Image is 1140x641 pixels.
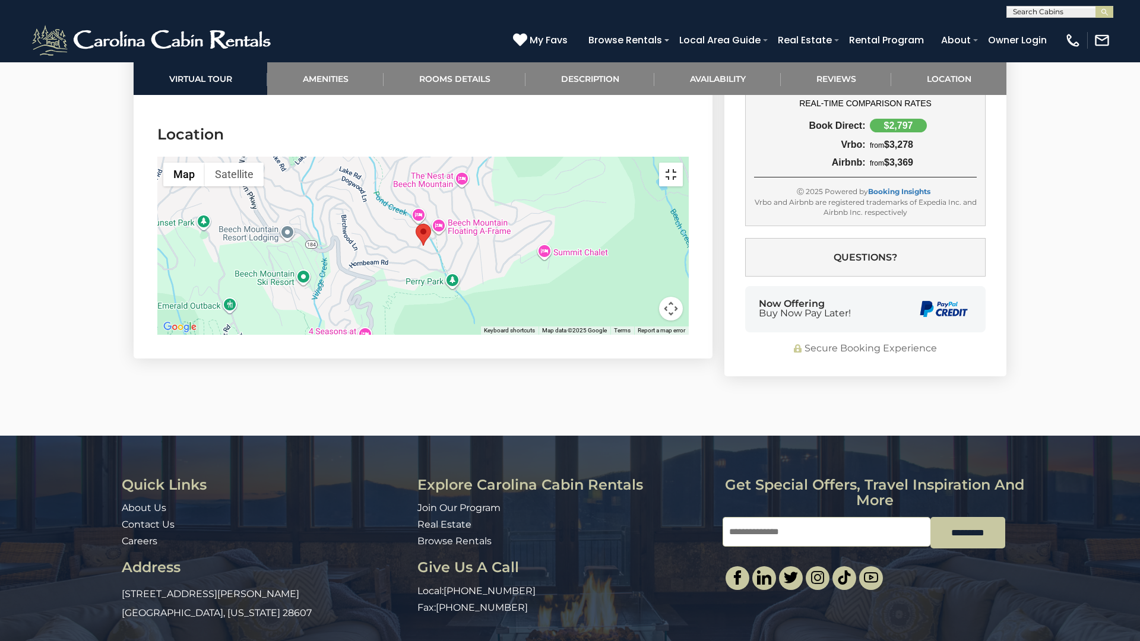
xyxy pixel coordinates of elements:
a: Terms (opens in new tab) [614,327,631,334]
a: Virtual Tour [134,62,267,95]
div: Twisted Oak [416,224,431,246]
a: My Favs [513,33,571,48]
div: Vrbo and Airbnb are registered trademarks of Expedia Inc. and Airbnb Inc. respectively [754,196,977,217]
a: Location [891,62,1006,95]
a: Careers [122,535,157,547]
div: Now Offering [759,299,851,318]
h4: REAL-TIME COMPARISON RATES [754,99,977,108]
h3: Explore Carolina Cabin Rentals [417,477,713,493]
button: Questions? [745,238,986,277]
a: Local Area Guide [673,30,767,50]
a: Reviews [781,62,891,95]
p: Local: [417,585,713,598]
div: Vrbo: [754,139,866,150]
a: [PHONE_NUMBER] [444,585,536,596]
span: Map data ©2025 Google [542,327,607,334]
a: Browse Rentals [417,535,492,547]
a: Booking Insights [868,187,930,196]
img: linkedin-single.svg [757,570,771,585]
a: Description [525,62,654,95]
a: Availability [654,62,781,95]
a: About [935,30,977,50]
h3: Location [157,124,689,145]
div: Airbnb: [754,157,866,168]
div: $3,369 [866,157,977,168]
img: youtube-light.svg [864,570,878,585]
img: tiktok.svg [837,570,851,585]
div: $3,278 [866,139,977,150]
img: mail-regular-white.png [1094,32,1110,49]
a: Open this area in Google Maps (opens a new window) [160,319,199,335]
a: Browse Rentals [582,30,668,50]
a: Contact Us [122,519,175,530]
h3: Get special offers, travel inspiration and more [723,477,1027,509]
button: Toggle fullscreen view [659,163,683,186]
div: $2,797 [870,119,927,132]
a: Report a map error [638,327,685,334]
a: Join Our Program [417,502,501,513]
span: from [870,141,884,150]
a: Rental Program [843,30,930,50]
button: Show street map [163,163,205,186]
p: Fax: [417,601,713,615]
span: Buy Now Pay Later! [759,309,851,318]
a: Rooms Details [384,62,525,95]
img: instagram-single.svg [810,570,825,585]
a: About Us [122,502,166,513]
a: Real Estate [772,30,838,50]
div: Secure Booking Experience [745,342,986,356]
img: phone-regular-white.png [1065,32,1081,49]
p: [STREET_ADDRESS][PERSON_NAME] [GEOGRAPHIC_DATA], [US_STATE] 28607 [122,585,408,623]
img: twitter-single.svg [784,570,798,585]
button: Map camera controls [659,297,683,320]
img: facebook-single.svg [730,570,745,585]
div: Ⓒ 2025 Powered by [754,186,977,196]
h3: Give Us A Call [417,560,713,575]
h3: Quick Links [122,477,408,493]
img: Google [160,319,199,335]
a: Owner Login [982,30,1053,50]
button: Keyboard shortcuts [484,326,535,335]
a: Real Estate [417,519,471,530]
a: [PHONE_NUMBER] [436,602,528,613]
a: Amenities [267,62,384,95]
span: My Favs [530,33,568,47]
button: Show satellite imagery [205,163,264,186]
h3: Address [122,560,408,575]
img: White-1-2.png [30,23,276,58]
div: Book Direct: [754,120,866,131]
span: from [870,159,884,167]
